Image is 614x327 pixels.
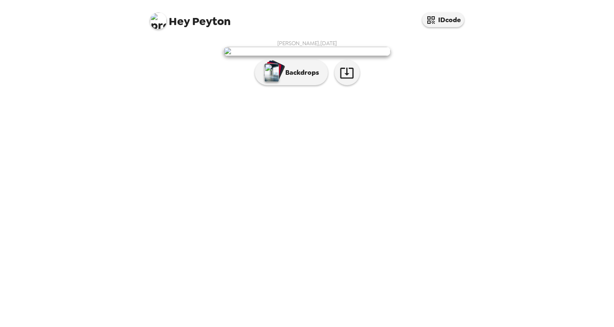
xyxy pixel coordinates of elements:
[169,14,190,29] span: Hey
[150,8,231,27] span: Peyton
[255,60,328,85] button: Backdrops
[223,47,391,56] img: user
[422,13,464,27] button: IDcode
[150,13,167,29] img: profile pic
[281,68,319,78] p: Backdrops
[277,40,337,47] span: [PERSON_NAME] , [DATE]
